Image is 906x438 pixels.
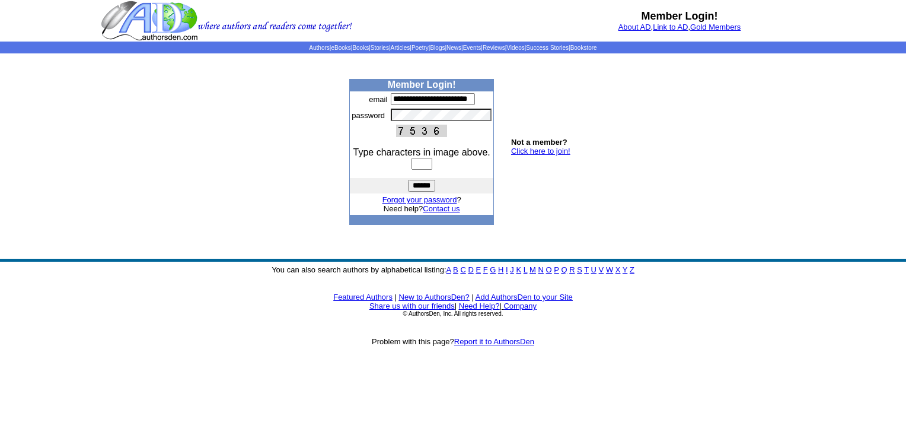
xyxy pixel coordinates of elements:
[395,293,397,301] font: |
[511,138,567,147] b: Not a member?
[618,23,651,31] a: About AD
[483,45,505,51] a: Reviews
[615,265,621,274] a: X
[423,204,460,213] a: Contact us
[352,45,369,51] a: Books
[584,265,589,274] a: T
[391,45,410,51] a: Articles
[483,265,488,274] a: F
[352,111,385,120] font: password
[529,265,536,274] a: M
[468,265,473,274] a: D
[499,301,537,310] font: |
[690,23,741,31] a: Gold Members
[369,301,455,310] a: Share us with our friends
[446,265,451,274] a: A
[455,301,457,310] font: |
[599,265,604,274] a: V
[403,310,503,317] font: © AuthorsDen, Inc. All rights reserved.
[623,265,627,274] a: Y
[630,265,634,274] a: Z
[561,265,567,274] a: Q
[618,23,741,31] font: , ,
[653,23,688,31] a: Link to AD
[384,204,460,213] font: Need help?
[511,147,570,155] a: Click here to join!
[526,45,569,51] a: Success Stories
[382,195,457,204] a: Forgot your password
[309,45,596,51] span: | | | | | | | | | | | |
[471,293,473,301] font: |
[510,265,514,274] a: J
[353,147,490,157] font: Type characters in image above.
[642,10,718,22] b: Member Login!
[546,265,552,274] a: O
[577,265,582,274] a: S
[503,301,537,310] a: Company
[606,265,613,274] a: W
[333,293,393,301] a: Featured Authors
[554,265,559,274] a: P
[460,265,465,274] a: C
[459,301,500,310] a: Need Help?
[454,337,534,346] a: Report it to AuthorsDen
[371,45,389,51] a: Stories
[372,337,534,346] font: Problem with this page?
[476,265,481,274] a: E
[498,265,503,274] a: H
[506,265,508,274] a: I
[506,45,524,51] a: Videos
[516,265,521,274] a: K
[446,45,461,51] a: News
[524,265,528,274] a: L
[382,195,461,204] font: ?
[411,45,429,51] a: Poetry
[396,125,447,137] img: This Is CAPTCHA Image
[272,265,634,274] font: You can also search authors by alphabetical listing:
[430,45,445,51] a: Blogs
[331,45,350,51] a: eBooks
[479,96,489,105] img: npw-badge-icon.svg
[569,265,575,274] a: R
[591,265,596,274] a: U
[538,265,544,274] a: N
[570,45,597,51] a: Bookstore
[309,45,329,51] a: Authors
[463,45,481,51] a: Events
[369,95,387,104] font: email
[388,80,456,90] b: Member Login!
[490,265,496,274] a: G
[399,293,470,301] a: New to AuthorsDen?
[476,293,573,301] a: Add AuthorsDen to your Site
[453,265,458,274] a: B
[479,112,489,121] img: npw-badge-icon.svg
